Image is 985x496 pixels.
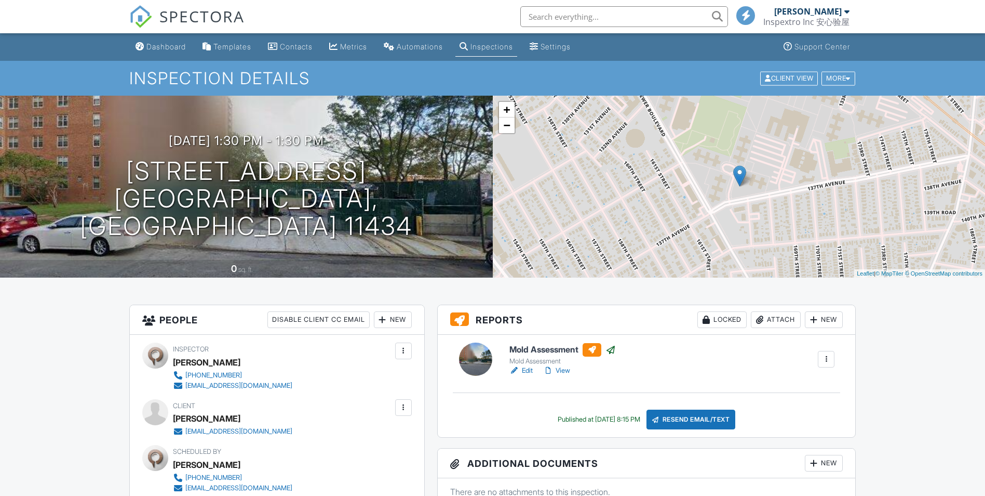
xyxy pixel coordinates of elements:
[380,37,447,57] a: Automations (Basic)
[525,37,575,57] a: Settings
[325,37,371,57] a: Metrics
[173,370,292,381] a: [PHONE_NUMBER]
[697,311,747,328] div: Locked
[509,343,616,366] a: Mold Assessment Mold Assessment
[499,102,515,118] a: Zoom in
[397,42,443,51] div: Automations
[173,426,292,437] a: [EMAIL_ADDRESS][DOMAIN_NAME]
[763,17,849,27] div: Inspextro Inc 安心验屋
[185,484,292,492] div: [EMAIL_ADDRESS][DOMAIN_NAME]
[509,357,616,366] div: Mold Assessment
[520,6,728,27] input: Search everything...
[173,448,221,455] span: Scheduled By
[438,449,856,478] h3: Additional Documents
[794,42,850,51] div: Support Center
[455,37,517,57] a: Inspections
[185,382,292,390] div: [EMAIL_ADDRESS][DOMAIN_NAME]
[340,42,367,51] div: Metrics
[264,37,317,57] a: Contacts
[374,311,412,328] div: New
[213,42,251,51] div: Templates
[185,371,242,380] div: [PHONE_NUMBER]
[146,42,186,51] div: Dashboard
[774,6,842,17] div: [PERSON_NAME]
[759,74,820,82] a: Client View
[779,37,854,57] a: Support Center
[821,71,855,85] div: More
[509,366,533,376] a: Edit
[129,14,245,36] a: SPECTORA
[129,69,856,87] h1: Inspection Details
[231,263,237,274] div: 0
[470,42,513,51] div: Inspections
[173,355,240,370] div: [PERSON_NAME]
[267,311,370,328] div: Disable Client CC Email
[198,37,255,57] a: Templates
[857,270,874,277] a: Leaflet
[509,343,616,357] h6: Mold Assessment
[129,5,152,28] img: The Best Home Inspection Software - Spectora
[805,311,843,328] div: New
[130,305,424,335] h3: People
[185,474,242,482] div: [PHONE_NUMBER]
[173,473,292,483] a: [PHONE_NUMBER]
[280,42,313,51] div: Contacts
[238,266,253,273] span: sq. ft.
[173,483,292,493] a: [EMAIL_ADDRESS][DOMAIN_NAME]
[17,158,476,240] h1: [STREET_ADDRESS] [GEOGRAPHIC_DATA], [GEOGRAPHIC_DATA] 11434
[169,134,324,148] h3: [DATE] 1:30 pm - 1:30 pm
[173,457,240,473] div: [PERSON_NAME]
[543,366,570,376] a: View
[173,381,292,391] a: [EMAIL_ADDRESS][DOMAIN_NAME]
[558,415,640,424] div: Published at [DATE] 8:15 PM
[905,270,982,277] a: © OpenStreetMap contributors
[185,427,292,436] div: [EMAIL_ADDRESS][DOMAIN_NAME]
[159,5,245,27] span: SPECTORA
[173,345,209,353] span: Inspector
[805,455,843,472] div: New
[173,411,240,426] div: [PERSON_NAME]
[751,311,801,328] div: Attach
[173,402,195,410] span: Client
[760,71,818,85] div: Client View
[646,410,736,429] div: Resend Email/Text
[438,305,856,335] h3: Reports
[131,37,190,57] a: Dashboard
[541,42,571,51] div: Settings
[499,118,515,133] a: Zoom out
[854,269,985,278] div: |
[875,270,903,277] a: © MapTiler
